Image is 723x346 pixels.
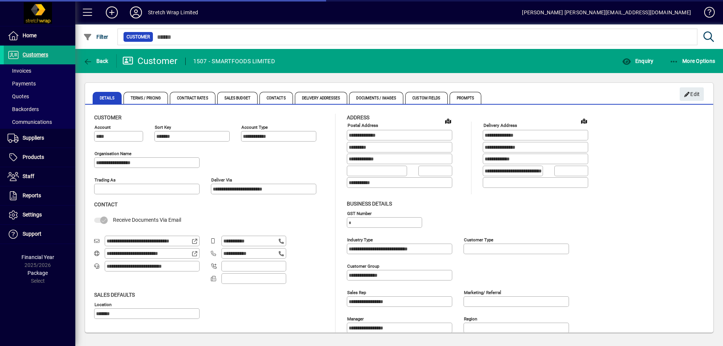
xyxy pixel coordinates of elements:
mat-label: Sales rep [347,290,366,295]
a: Home [4,26,75,45]
span: Receive Documents Via Email [113,217,181,223]
div: 1507 - SMARTFOODS LIMITED [193,55,275,67]
a: Communications [4,116,75,128]
mat-label: Customer group [347,263,379,268]
span: Customers [23,52,48,58]
a: Quotes [4,90,75,103]
span: Enquiry [622,58,653,64]
a: View on map [442,115,454,127]
button: Enquiry [620,54,655,68]
span: Details [93,92,122,104]
button: Back [81,54,110,68]
div: [PERSON_NAME] [PERSON_NAME][EMAIL_ADDRESS][DOMAIN_NAME] [522,6,691,18]
a: Settings [4,206,75,224]
span: Quotes [8,93,29,99]
span: Suppliers [23,135,44,141]
mat-label: Sort key [155,125,171,130]
button: Profile [124,6,148,19]
span: Backorders [8,106,39,112]
span: Staff [23,173,34,179]
a: Knowledge Base [699,2,714,26]
mat-label: Marketing/ Referral [464,290,501,295]
button: Add [100,6,124,19]
app-page-header-button: Back [75,54,117,68]
span: Contacts [259,92,293,104]
mat-label: Customer type [464,237,493,242]
a: Payments [4,77,75,90]
mat-label: Location [95,302,111,307]
mat-label: Deliver via [211,177,232,183]
span: Payments [8,81,36,87]
span: More Options [670,58,715,64]
span: Customer [94,114,122,120]
div: Stretch Wrap Limited [148,6,198,18]
span: Settings [23,212,42,218]
a: Invoices [4,64,75,77]
span: Financial Year [21,254,54,260]
mat-label: GST Number [347,210,372,216]
span: Contract Rates [170,92,215,104]
a: Staff [4,167,75,186]
mat-label: Manager [347,316,364,321]
span: Sales Budget [217,92,258,104]
mat-label: Account [95,125,111,130]
span: Customer [127,33,150,41]
mat-label: Organisation name [95,151,131,156]
span: Contact [94,201,117,207]
span: Home [23,32,37,38]
mat-label: Industry type [347,237,373,242]
span: Prompts [450,92,482,104]
span: Support [23,231,41,237]
span: Package [27,270,48,276]
mat-label: Region [464,316,477,321]
mat-label: Account Type [241,125,268,130]
span: Products [23,154,44,160]
button: Edit [680,87,704,101]
a: Reports [4,186,75,205]
div: Customer [122,55,178,67]
span: Delivery Addresses [295,92,348,104]
mat-label: Trading as [95,177,116,183]
a: Backorders [4,103,75,116]
a: Suppliers [4,129,75,148]
span: Terms / Pricing [124,92,168,104]
a: View on map [578,115,590,127]
span: Address [347,114,369,120]
span: Communications [8,119,52,125]
span: Filter [83,34,108,40]
span: Edit [684,88,700,101]
span: Sales defaults [94,292,135,298]
a: Support [4,225,75,244]
span: Back [83,58,108,64]
span: Reports [23,192,41,198]
span: Documents / Images [349,92,403,104]
span: Custom Fields [405,92,447,104]
button: Filter [81,30,110,44]
span: Invoices [8,68,31,74]
button: More Options [668,54,717,68]
span: Business details [347,201,392,207]
a: Products [4,148,75,167]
